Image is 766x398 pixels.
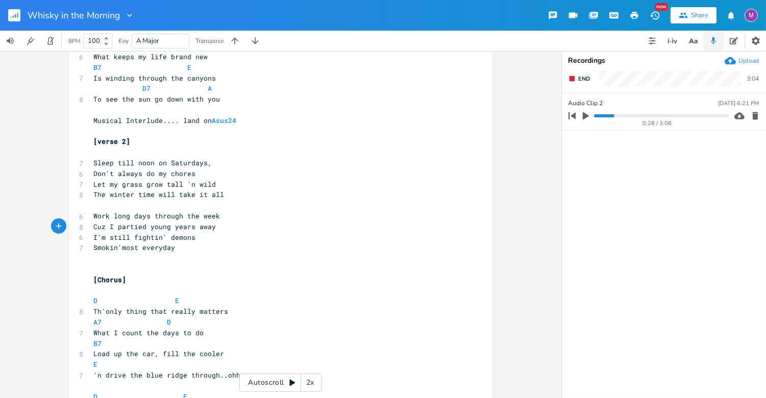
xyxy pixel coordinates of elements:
span: E [187,63,191,72]
span: Let my grass grow tall 'n wild [93,180,216,189]
span: D7 [142,84,151,93]
span: What I count the days to do [93,328,204,337]
button: Upload [725,55,759,66]
span: Asus24 [212,116,236,125]
div: Share [691,11,708,20]
span: To see the sun go down with you [93,94,220,104]
div: New [655,3,668,11]
span: Whisky in the Morning [28,11,120,20]
div: 3:04 [747,76,759,82]
span: Musical Interlude.... land on [93,116,236,125]
div: Recordings [568,57,760,64]
span: I'm still fightin' demons [93,233,195,242]
div: BPM [68,38,80,44]
span: B7 [93,63,102,72]
div: Key [118,38,129,44]
button: End [564,70,594,87]
span: End [578,75,590,83]
span: Don't always do my chores [93,169,195,178]
span: Smokin'most everyday [93,243,175,252]
button: Share [671,7,716,23]
div: melindameshad [745,9,758,22]
button: New [645,6,665,24]
span: [verse 2] [93,137,130,146]
span: E [175,296,179,305]
span: D [93,296,97,305]
span: Is winding through the canyons [93,73,216,83]
span: B7 [93,339,102,348]
div: Autoscroll [239,374,322,392]
span: Work long days through the week [93,211,220,220]
span: A [208,84,212,93]
div: 0:28 / 3:08 [586,120,729,126]
span: 'n drive the blue ridge through..ohh... [93,370,253,380]
span: Audio Clip 2 [568,98,603,108]
div: [DATE] 6:21 PM [718,101,759,106]
button: M [745,4,758,27]
span: [Chorus] [93,275,126,284]
span: Cuz I partied young years away [93,222,216,231]
span: Th'only thing that really matters [93,307,228,316]
div: Upload [738,57,759,65]
span: A Major [136,36,159,45]
div: Transpose [195,38,224,44]
span: Load up the car, fill the cooler [93,349,224,358]
span: E [93,360,97,369]
span: The winter time will take it all [93,190,224,199]
span: D [167,317,171,327]
span: Sleep till noon on Saturdays, [93,158,212,167]
span: A7 [93,317,102,327]
span: What keeps my life brand new [93,52,208,61]
div: 2x [301,374,319,392]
